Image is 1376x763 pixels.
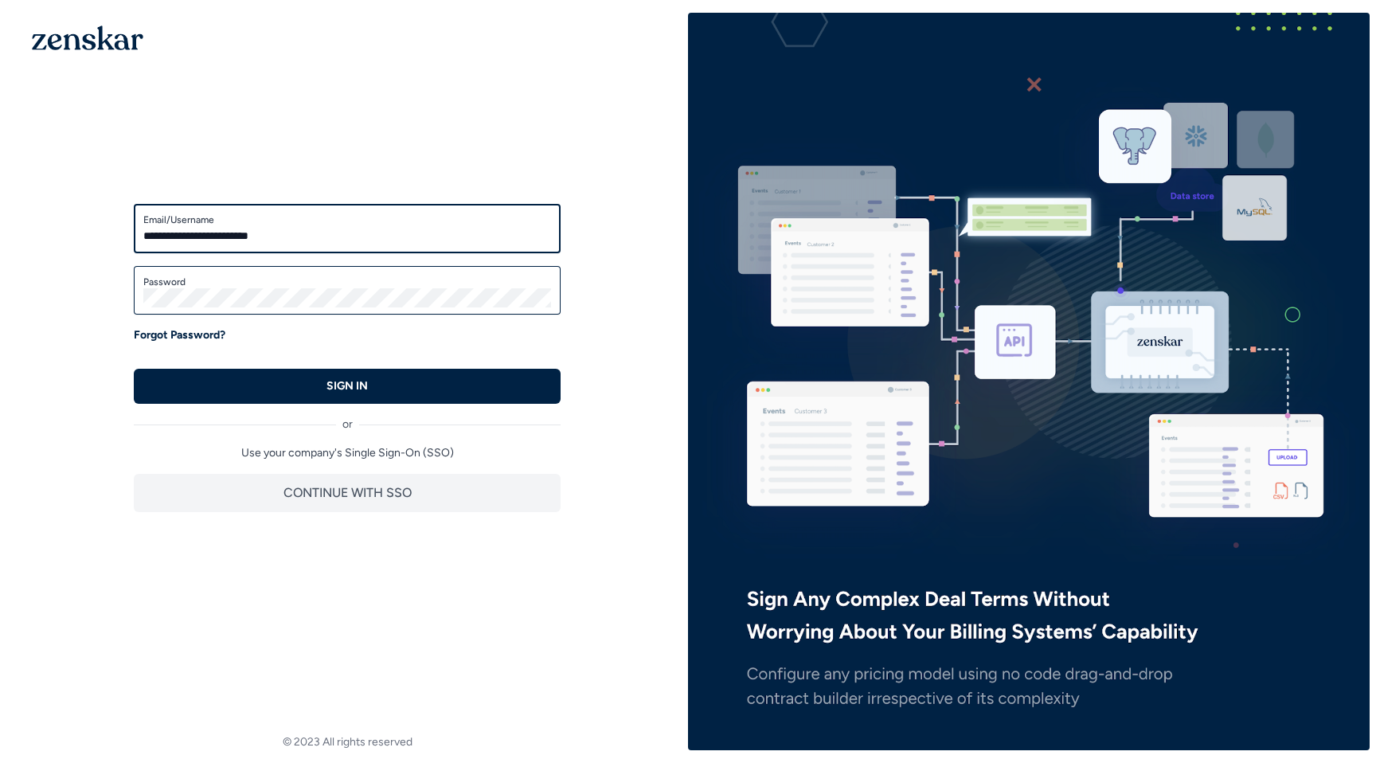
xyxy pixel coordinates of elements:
label: Password [143,276,551,288]
button: SIGN IN [134,369,561,404]
label: Email/Username [143,213,551,226]
p: Use your company's Single Sign-On (SSO) [134,445,561,461]
footer: © 2023 All rights reserved [6,734,688,750]
img: 1OGAJ2xQqyY4LXKgY66KYq0eOWRCkrZdAb3gUhuVAqdWPZE9SRJmCz+oDMSn4zDLXe31Ii730ItAGKgCKgCCgCikA4Av8PJUP... [32,25,143,50]
button: CONTINUE WITH SSO [134,474,561,512]
a: Forgot Password? [134,327,225,343]
div: or [134,404,561,432]
p: SIGN IN [326,378,368,394]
